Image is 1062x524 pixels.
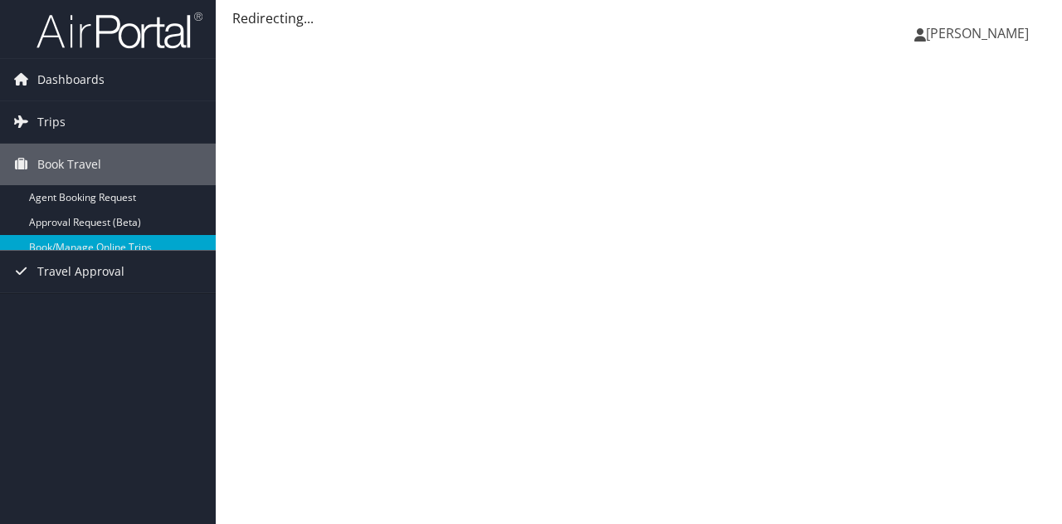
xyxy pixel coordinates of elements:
span: Dashboards [37,59,105,100]
a: [PERSON_NAME] [914,8,1045,58]
span: Trips [37,101,66,143]
span: Book Travel [37,144,101,185]
span: [PERSON_NAME] [926,24,1029,42]
img: airportal-logo.png [37,11,202,50]
div: Redirecting... [232,8,1045,28]
span: Travel Approval [37,251,124,292]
